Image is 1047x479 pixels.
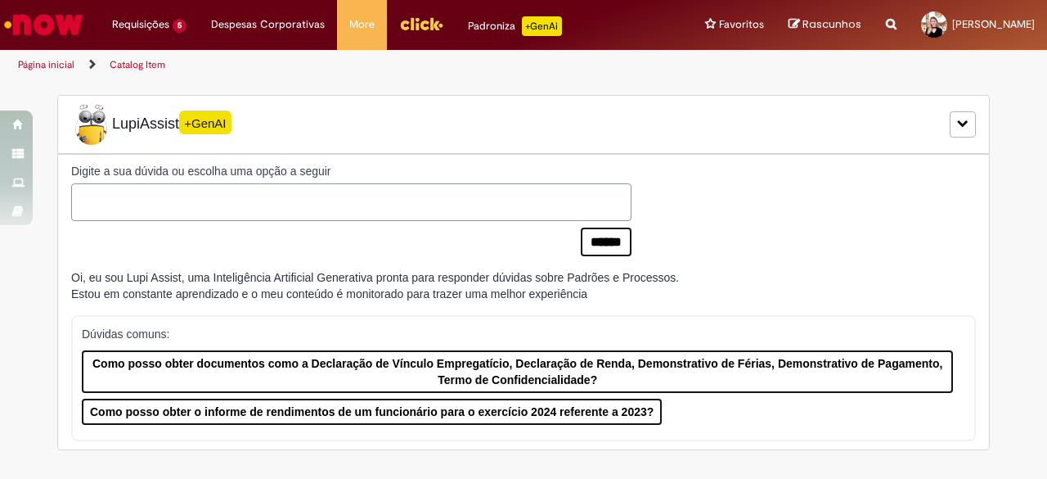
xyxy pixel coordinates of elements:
[71,163,631,179] label: Digite a sua dúvida ou escolha uma opção a seguir
[112,16,169,33] span: Requisições
[82,399,662,425] button: Como posso obter o informe de rendimentos de um funcionário para o exercício 2024 referente a 2023?
[12,50,685,80] ul: Trilhas de página
[71,104,231,145] span: LupiAssist
[71,269,679,302] div: Oi, eu sou Lupi Assist, uma Inteligência Artificial Generativa pronta para responder dúvidas sobr...
[71,104,112,145] img: Lupi
[18,58,74,71] a: Página inicial
[802,16,861,32] span: Rascunhos
[349,16,375,33] span: More
[719,16,764,33] span: Favoritos
[2,8,86,41] img: ServiceNow
[110,58,165,71] a: Catalog Item
[82,326,953,342] p: Dúvidas comuns:
[399,11,443,36] img: click_logo_yellow_360x200.png
[789,17,861,33] a: Rascunhos
[173,19,186,33] span: 5
[57,95,990,154] div: LupiLupiAssist+GenAI
[522,16,562,36] p: +GenAi
[468,16,562,36] div: Padroniza
[211,16,325,33] span: Despesas Corporativas
[179,111,231,134] span: +GenAI
[82,350,953,393] button: Como posso obter documentos como a Declaração de Vínculo Empregatício, Declaração de Renda, Demon...
[952,17,1035,31] span: [PERSON_NAME]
